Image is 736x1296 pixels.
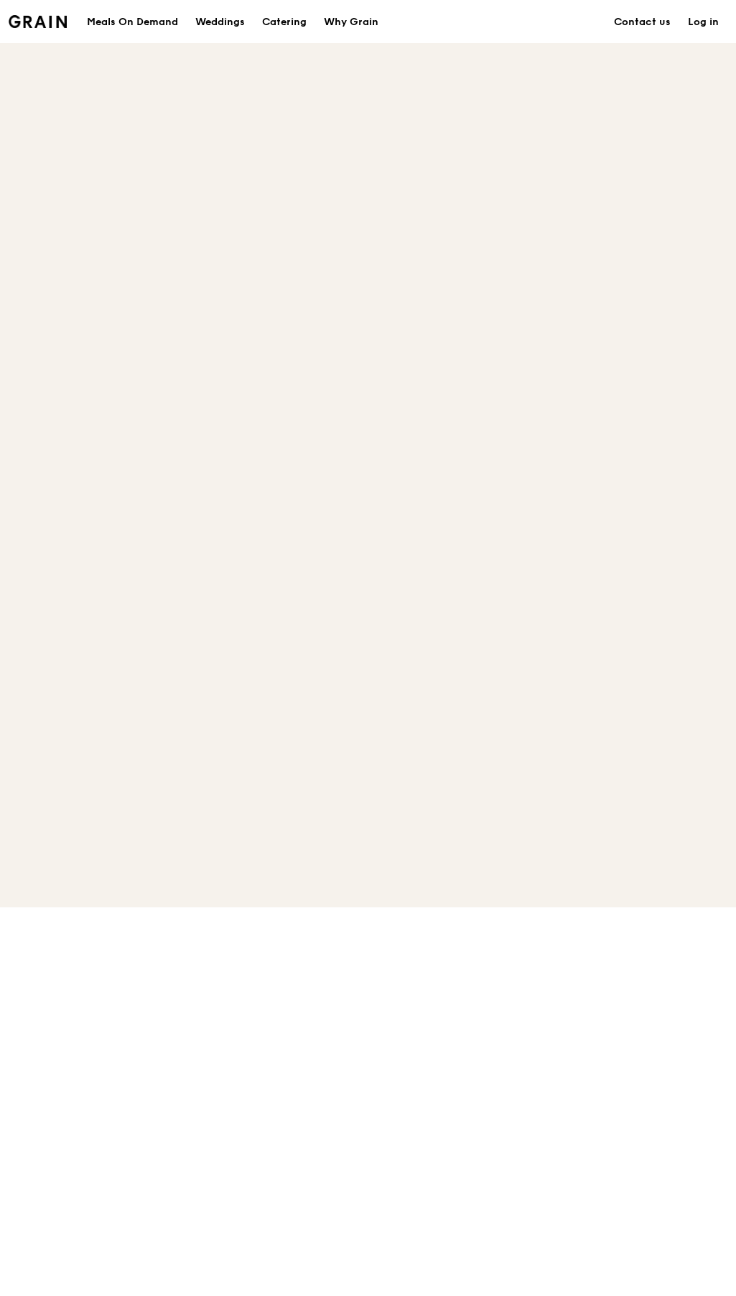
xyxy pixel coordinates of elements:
div: Why Grain [324,1,378,44]
h1: Meals On Demand [87,15,178,29]
div: Weddings [195,1,245,44]
a: Log in [679,1,727,44]
div: Catering [262,1,307,44]
a: Weddings [187,1,253,44]
a: Why Grain [315,1,387,44]
a: Contact us [605,1,679,44]
a: Catering [253,1,315,44]
img: Grain [9,15,67,28]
